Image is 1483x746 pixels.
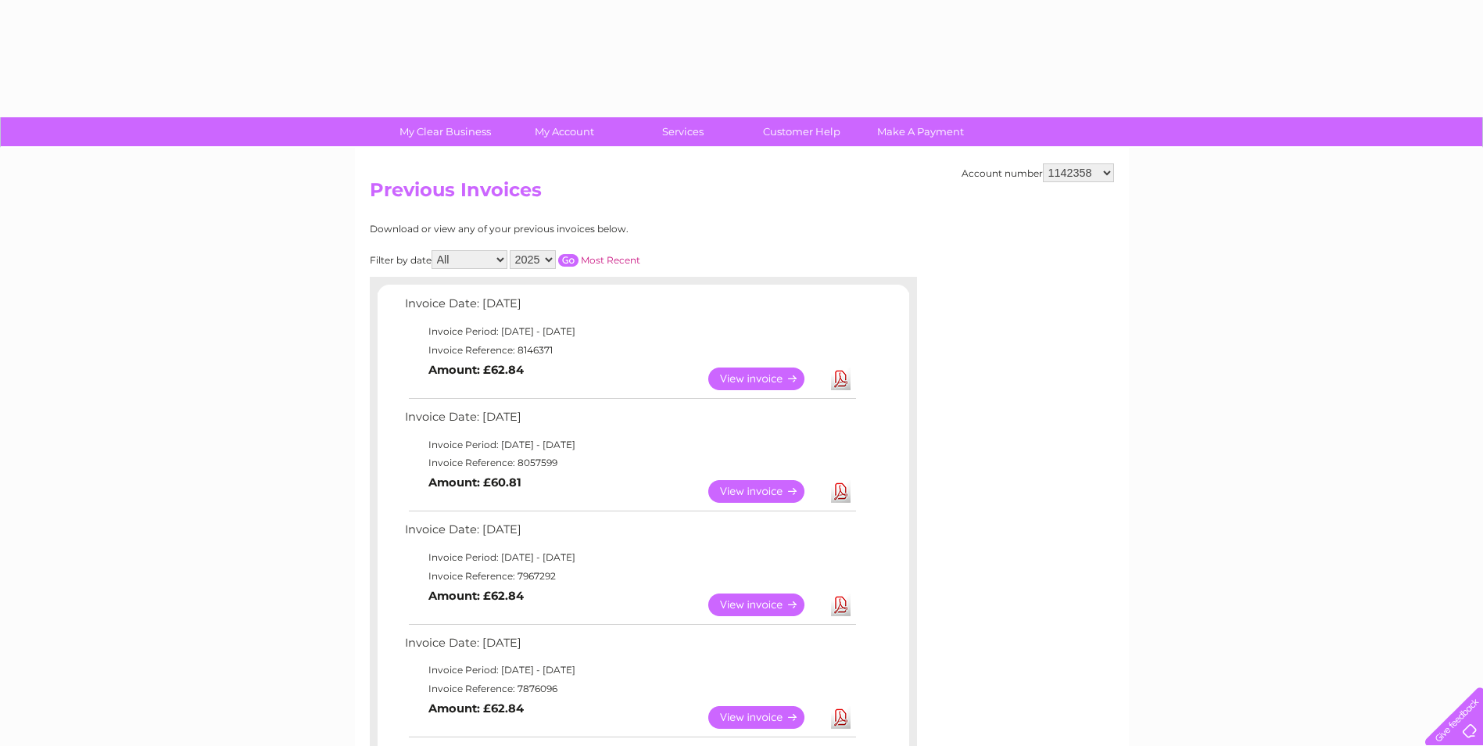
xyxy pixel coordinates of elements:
td: Invoice Reference: 8146371 [401,341,858,360]
a: My Clear Business [381,117,510,146]
td: Invoice Date: [DATE] [401,519,858,548]
div: Filter by date [370,250,780,269]
h2: Previous Invoices [370,179,1114,209]
a: My Account [500,117,629,146]
div: Account number [962,163,1114,182]
a: Download [831,480,851,503]
td: Invoice Period: [DATE] - [DATE] [401,548,858,567]
td: Invoice Date: [DATE] [401,633,858,662]
a: View [708,706,823,729]
td: Invoice Date: [DATE] [401,293,858,322]
b: Amount: £60.81 [428,475,521,490]
a: Services [618,117,747,146]
a: Download [831,368,851,390]
td: Invoice Period: [DATE] - [DATE] [401,322,858,341]
td: Invoice Reference: 8057599 [401,454,858,472]
a: View [708,594,823,616]
a: Most Recent [581,254,640,266]
a: View [708,368,823,390]
a: Customer Help [737,117,866,146]
td: Invoice Period: [DATE] - [DATE] [401,436,858,454]
b: Amount: £62.84 [428,701,524,716]
a: Download [831,706,851,729]
a: Make A Payment [856,117,985,146]
div: Download or view any of your previous invoices below. [370,224,780,235]
td: Invoice Reference: 7876096 [401,680,858,698]
b: Amount: £62.84 [428,589,524,603]
a: Download [831,594,851,616]
td: Invoice Period: [DATE] - [DATE] [401,661,858,680]
td: Invoice Reference: 7967292 [401,567,858,586]
b: Amount: £62.84 [428,363,524,377]
a: View [708,480,823,503]
td: Invoice Date: [DATE] [401,407,858,436]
